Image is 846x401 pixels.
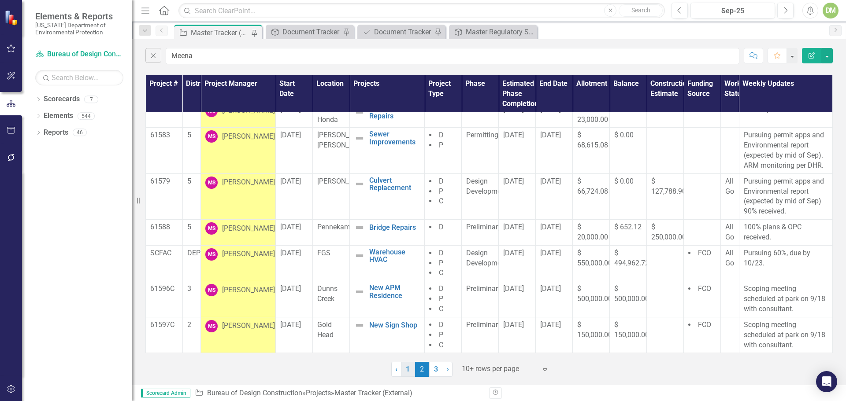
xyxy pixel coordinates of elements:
td: Double-Click to Edit [573,173,610,219]
td: Double-Click to Edit [462,173,499,219]
span: Preliminary [466,105,501,114]
td: Double-Click to Edit [146,245,183,281]
span: Scorecard Admin [141,389,190,397]
td: Double-Click to Edit [499,245,536,281]
div: [PERSON_NAME] [222,285,275,295]
td: Double-Click to Edit [684,317,721,353]
span: [DATE] [280,131,301,139]
span: $ 20,000.00 [577,223,608,241]
span: [DATE] [540,177,561,185]
a: Bureau of Design Construction [207,389,302,397]
a: Marina Bridge Repairs [369,105,420,120]
p: 61583 [150,130,178,140]
td: Double-Click to Edit [425,245,462,281]
td: Double-Click to Edit [499,173,536,219]
span: [DATE] [503,105,524,114]
td: Double-Click to Edit [499,220,536,246]
td: Double-Click to Edit [684,281,721,317]
td: Double-Click to Edit [739,173,833,219]
span: $ 0.00 [614,177,634,185]
td: Double-Click to Edit [182,281,200,317]
span: [DATE] [503,320,524,329]
td: Double-Click to Edit [313,173,350,219]
td: Double-Click to Edit [462,220,499,246]
div: 544 [78,112,95,120]
td: Double-Click to Edit [146,281,183,317]
td: Double-Click to Edit [276,102,313,128]
span: $ 500,000.00 [614,284,649,303]
td: Double-Click to Edit [276,220,313,246]
div: Master Regulatory Scorecard [466,26,535,37]
span: 5 [187,131,191,139]
p: 61597C [150,320,178,330]
input: Search ClearPoint... [178,3,665,18]
td: Double-Click to Edit [201,173,276,219]
td: Double-Click to Edit [573,281,610,317]
td: Double-Click to Edit [462,317,499,353]
span: [DATE] [540,131,561,139]
span: FCO [698,320,711,329]
span: › [447,365,449,373]
input: Find in Master Tracker (External)... [166,48,739,64]
p: Pursuing permit apps and Environmental report (expected by mid of Sep). ARM monitoring per DHR. [744,130,828,170]
a: Warehouse HVAC [369,248,420,264]
span: D [439,131,444,139]
span: ‹ [395,365,397,373]
a: New Sign Shop [369,321,420,329]
span: Gold Head [317,320,334,339]
td: Double-Click to Edit [313,220,350,246]
td: Double-Click to Edit Right Click for Context Menu [350,281,425,317]
td: Double-Click to Edit [610,317,647,353]
span: Permitting [466,131,498,139]
div: MS [205,130,218,143]
a: Sewer Improvements [369,130,420,146]
a: Document Tracker [268,26,341,37]
td: Double-Click to Edit [146,128,183,173]
span: All Go [725,249,734,267]
td: Double-Click to Edit [499,317,536,353]
td: Double-Click to Edit [201,245,276,281]
td: Double-Click to Edit [146,102,183,128]
td: Double-Click to Edit [573,220,610,246]
span: [DATE] [503,223,524,231]
td: Double-Click to Edit [647,173,684,219]
td: Double-Click to Edit [182,317,200,353]
p: Pursuing 60%, due by 10/23. [744,248,828,269]
span: DEP [187,249,200,257]
td: Double-Click to Edit [573,245,610,281]
td: Double-Click to Edit [536,102,573,128]
span: $ 0.00 [614,131,634,139]
span: Design Development [466,249,507,267]
img: Not Defined [354,287,365,297]
td: Double-Click to Edit [425,220,462,246]
span: [DATE] [540,284,561,293]
span: [DATE] [503,131,524,139]
span: [DATE] [540,249,561,257]
td: Double-Click to Edit [536,128,573,173]
p: 61579 [150,177,178,187]
p: Pursuing permit apps and Environmental report (expected by mid of Sep) 90% received. [744,177,828,217]
span: $ 150,000.00 [614,320,649,339]
div: MS [205,222,218,235]
a: Scorecards [44,94,80,104]
td: Double-Click to Edit [182,173,200,219]
div: 7 [84,96,98,103]
td: Double-Click to Edit [536,173,573,219]
div: » » [195,388,482,398]
td: Double-Click to Edit [684,220,721,246]
a: Document Tracker [360,26,432,37]
span: D [439,320,444,329]
img: Not Defined [354,250,365,261]
span: [DATE] [540,320,561,329]
td: Double-Click to Edit [721,128,739,173]
td: Double-Click to Edit [721,281,739,317]
td: Double-Click to Edit [684,128,721,173]
span: $ 127,788.90 [651,177,686,195]
td: Double-Click to Edit [739,281,833,317]
span: $ 23,000.00 [577,105,608,124]
span: All Go [725,223,734,241]
td: Double-Click to Edit [721,245,739,281]
td: Double-Click to Edit [647,281,684,317]
span: Search [631,7,650,14]
span: $ 66,724.08 [577,177,608,195]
